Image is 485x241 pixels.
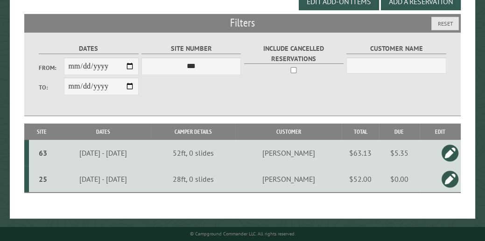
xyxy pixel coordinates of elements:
[420,124,461,140] th: Edit
[235,166,342,193] td: [PERSON_NAME]
[33,174,53,184] div: 25
[151,166,235,193] td: 28ft, 0 slides
[151,124,235,140] th: Camper Details
[39,43,138,54] label: Dates
[431,17,459,30] button: Reset
[56,148,150,158] div: [DATE] - [DATE]
[235,124,342,140] th: Customer
[346,43,446,54] label: Customer Name
[379,124,420,140] th: Due
[29,124,55,140] th: Site
[39,63,63,72] label: From:
[235,140,342,166] td: [PERSON_NAME]
[151,140,235,166] td: 52ft, 0 slides
[342,140,379,166] td: $63.13
[56,174,150,184] div: [DATE] - [DATE]
[190,231,295,237] small: © Campground Commander LLC. All rights reserved.
[379,140,420,166] td: $5.35
[24,14,461,32] h2: Filters
[342,166,379,193] td: $52.00
[39,83,63,92] label: To:
[244,43,344,64] label: Include Cancelled Reservations
[55,124,152,140] th: Dates
[33,148,53,158] div: 63
[141,43,241,54] label: Site Number
[379,166,420,193] td: $0.00
[342,124,379,140] th: Total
